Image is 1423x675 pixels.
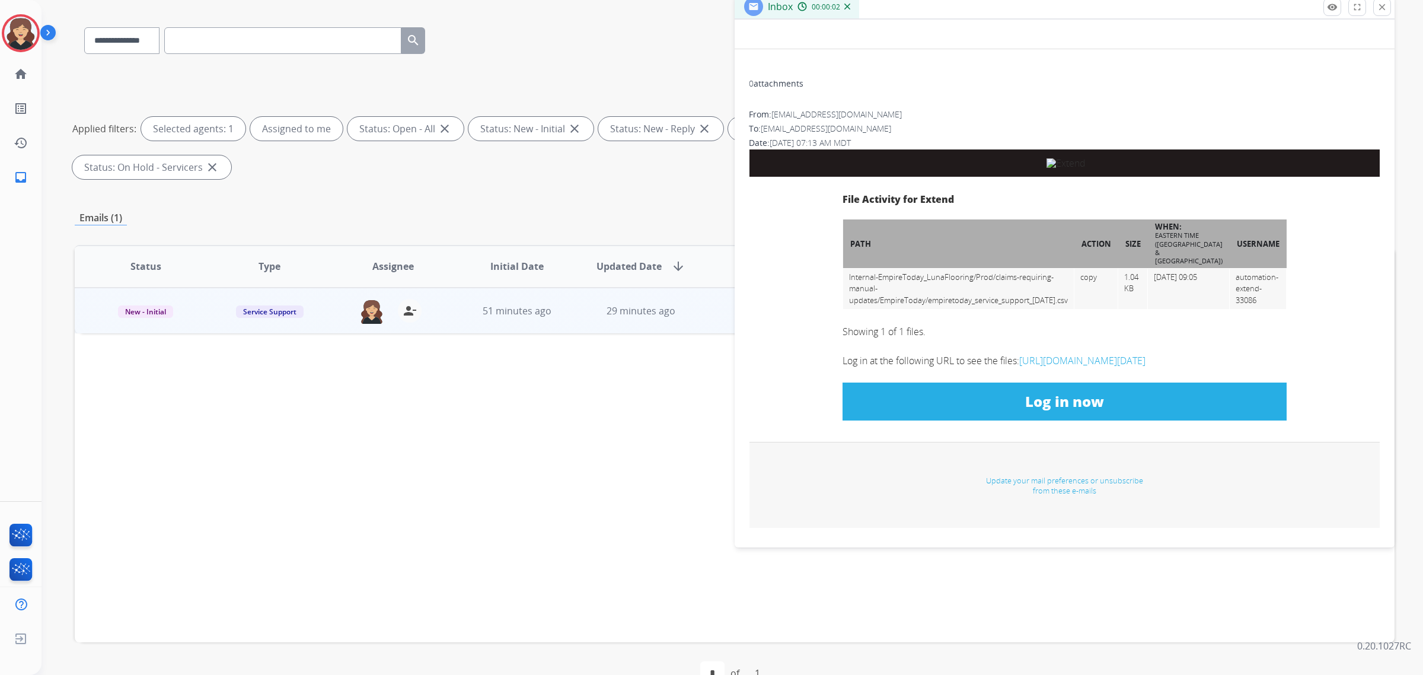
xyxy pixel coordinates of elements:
mat-icon: inbox [14,170,28,184]
span: [DATE] 07:13 AM MDT [770,137,851,148]
div: Status: On Hold - Servicers [72,155,231,179]
mat-icon: close [697,122,711,136]
div: Assigned to me [250,117,343,141]
span: Updated Date [596,259,662,273]
mat-icon: fullscreen [1352,2,1363,12]
span: Type [259,259,280,273]
span: Assignee [372,259,414,273]
div: From: [749,109,1380,120]
img: agent-avatar [360,299,384,324]
div: Status: New - Reply [598,117,723,141]
span: Initial Date [490,259,544,273]
img: Extend [1046,158,1086,168]
p: Emails (1) [75,211,127,225]
mat-icon: home [14,67,28,81]
mat-icon: arrow_downward [671,259,685,273]
div: Status: New - Initial [468,117,594,141]
mat-icon: close [205,160,219,174]
div: attachments [749,78,803,90]
td: [DATE] 09:05 [1148,268,1230,310]
h2: File Activity for Extend [843,195,1287,205]
span: 51 minutes ago [483,304,551,317]
mat-icon: person_remove [403,304,417,318]
a: Log in now [843,383,1287,421]
th: When: [1148,219,1230,268]
span: New - Initial [118,305,173,318]
mat-icon: close [1377,2,1387,12]
div: Date: [749,137,1380,149]
div: Status: On-hold – Internal [728,117,882,141]
span: Service Support [236,305,304,318]
mat-icon: close [567,122,582,136]
p: 0.20.1027RC [1357,639,1411,653]
span: 0 [749,78,754,89]
td: 1.04 KB [1118,268,1148,310]
div: To: [749,123,1380,135]
p: Log in at the following URL to see the files: [843,354,1287,368]
mat-icon: search [406,33,420,47]
mat-icon: history [14,136,28,150]
div: Selected agents: 1 [141,117,245,141]
span: Status [130,259,161,273]
th: Path [843,219,1074,268]
span: 00:00:02 [812,2,840,12]
th: Size [1118,219,1148,268]
span: 29 minutes ago [607,304,675,317]
div: Status: Open - All [347,117,464,141]
mat-icon: close [438,122,452,136]
mat-icon: remove_red_eye [1327,2,1338,12]
img: avatar [4,17,37,50]
span: [EMAIL_ADDRESS][DOMAIN_NAME] [761,123,891,134]
small: Eastern Time ([GEOGRAPHIC_DATA] & [GEOGRAPHIC_DATA]) [1155,231,1223,265]
td: automation-extend-33086 [1230,268,1287,310]
td: copy [1074,268,1118,310]
th: Action [1074,219,1118,268]
a: [URL][DOMAIN_NAME][DATE] [1019,354,1146,367]
a: Update your mail preferences or unsubscribe from these e-mails [986,475,1143,496]
p: Applied filters: [72,122,136,136]
mat-icon: list_alt [14,101,28,116]
span: [EMAIL_ADDRESS][DOMAIN_NAME] [771,109,902,120]
th: Username [1230,219,1287,268]
p: Showing 1 of 1 files. [843,324,1287,339]
td: Internal-EmpireToday_LunaFlooring/Prod/claims-requiring-manual-updates/EmpireToday/empiretoday_se... [843,268,1074,310]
